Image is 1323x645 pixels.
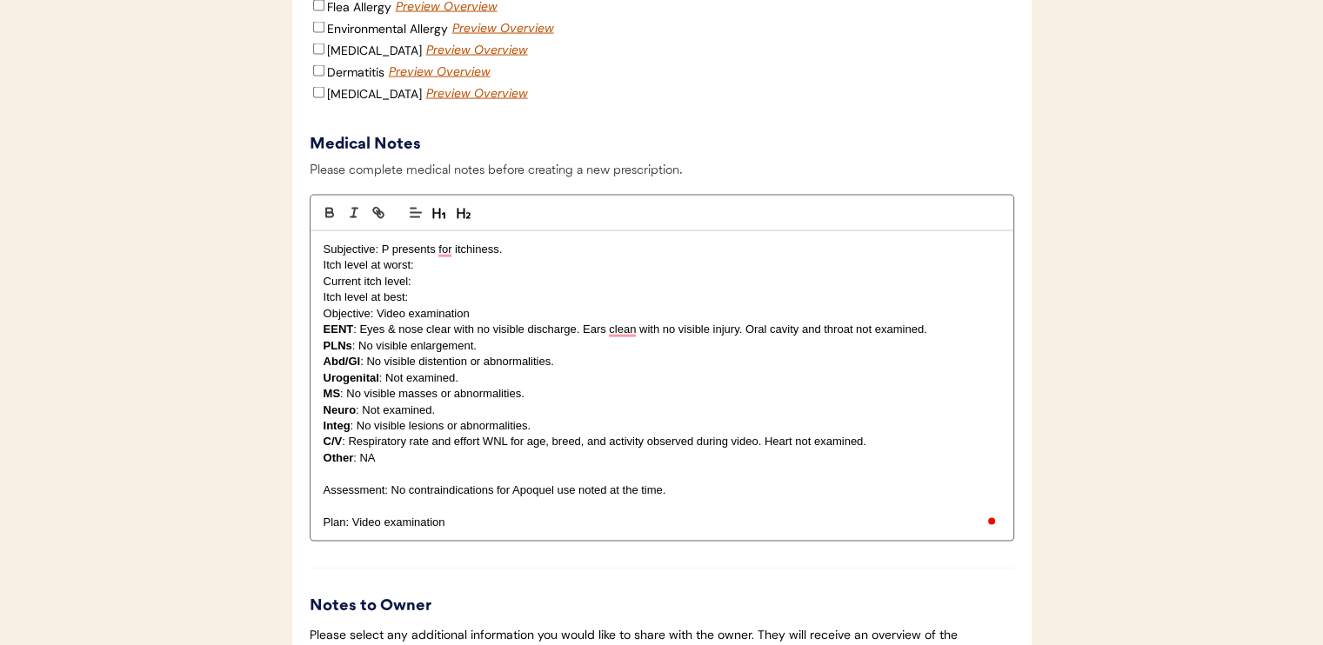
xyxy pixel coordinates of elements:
p: Subjective: P presents for itchiness. [324,242,1000,257]
p: : No visible enlargement. [324,338,1000,354]
strong: Other [324,451,354,464]
p: : Not examined. [324,402,1000,418]
p: : No visible lesions or abnormalities. [324,418,1000,434]
span: Text alignment [404,203,428,223]
p: : NA [324,450,1000,466]
strong: EENT [324,322,354,336]
p: Plan: Video examination [324,515,1000,530]
p: : Respiratory rate and effort WNL for age, breed, and activity observed during video. Heart not e... [324,434,1000,449]
p: : Not examined. [324,370,1000,386]
p: : Eyes & nose clear with no visible discharge. Ears clean with no visible injury. Oral cavity and... [324,322,1000,337]
label: [MEDICAL_DATA] [327,86,422,102]
div: Preview Overview [389,63,493,81]
strong: Urogenital [324,371,379,384]
p: Assessment: No contraindications for Apoquel use noted at the time. [324,482,1000,498]
p: Current itch level: [324,274,1000,289]
div: Medical Notes [310,133,458,156]
div: Notes to Owner [310,595,1014,618]
div: Please complete medical notes before creating a new prescription. [310,161,1014,191]
label: Dermatitis [327,64,384,80]
p: Itch level at worst: [324,257,1000,273]
div: Preview Overview [426,42,531,59]
p: Itch level at best: [324,289,1000,305]
strong: PLNs [324,339,352,352]
strong: Abd/GI [324,355,361,368]
p: Objective: Video examination [324,306,1000,322]
strong: MS [324,387,341,400]
strong: C/V [324,435,343,448]
div: Preview Overview [452,20,557,37]
label: Environmental Allergy [327,21,448,37]
strong: Integ [324,419,351,432]
div: Preview Overview [426,85,531,103]
div: To enrich screen reader interactions, please activate Accessibility in Grammarly extension settings [311,231,1013,541]
p: : No visible distention or abnormalities. [324,354,1000,369]
strong: Neuro [324,403,357,416]
p: : No visible masses or abnormalities. [324,386,1000,402]
label: [MEDICAL_DATA] [327,43,422,58]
